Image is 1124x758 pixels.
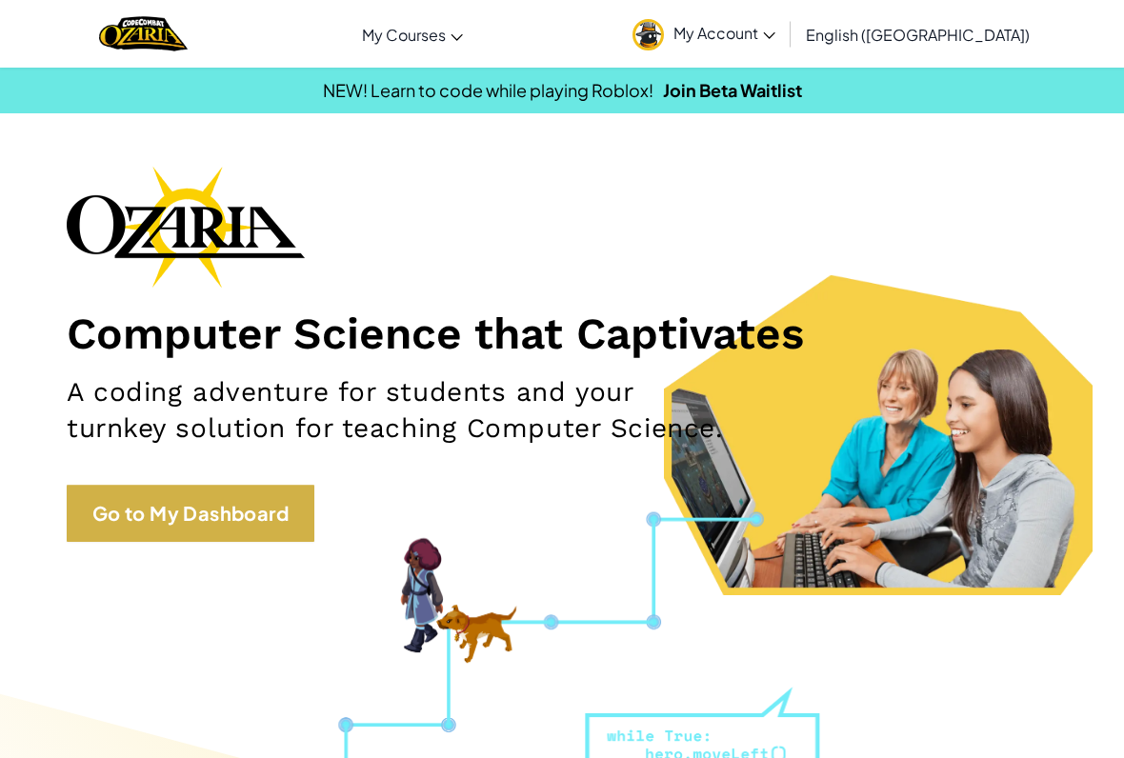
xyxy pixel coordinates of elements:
h1: Computer Science that Captivates [67,307,1057,360]
span: NEW! Learn to code while playing Roblox! [323,79,653,101]
a: English ([GEOGRAPHIC_DATA]) [796,9,1039,60]
img: Home [99,14,188,53]
a: My Courses [352,9,472,60]
span: English ([GEOGRAPHIC_DATA]) [806,25,1030,45]
img: Ozaria branding logo [67,166,305,288]
a: My Account [623,4,785,64]
span: My Account [673,23,775,43]
a: Join Beta Waitlist [663,79,802,101]
img: avatar [632,19,664,50]
span: My Courses [362,25,446,45]
a: Go to My Dashboard [67,485,314,542]
h2: A coding adventure for students and your turnkey solution for teaching Computer Science. [67,374,731,447]
a: Ozaria by CodeCombat logo [99,14,188,53]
